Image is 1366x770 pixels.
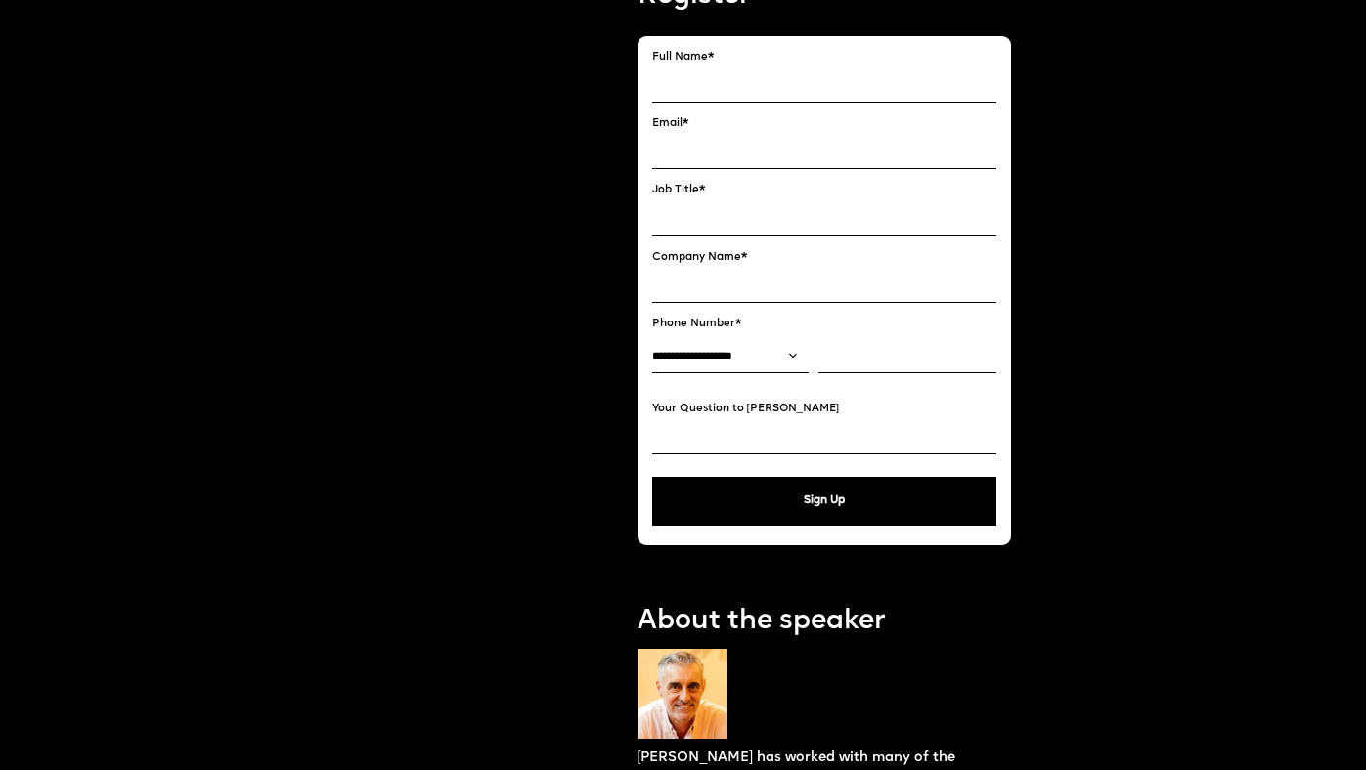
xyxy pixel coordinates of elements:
label: Email [652,117,997,130]
label: Company Name [652,251,997,264]
label: Full Name [652,51,997,64]
label: Job Title [652,184,997,196]
label: Phone Number [652,318,997,330]
button: Sign Up [652,477,997,526]
label: Your Question to [PERSON_NAME] [652,403,997,415]
p: About the speaker [638,603,1012,641]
